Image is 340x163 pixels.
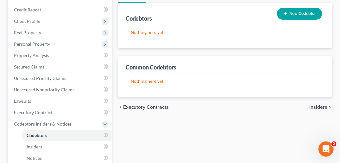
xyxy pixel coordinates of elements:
[14,87,74,92] span: Unsecured Nonpriority Claims
[14,18,40,24] span: Client Profile
[9,107,112,118] a: Executory Contracts
[123,105,169,110] span: Executory Contracts
[27,144,42,149] span: Insiders
[9,84,112,95] a: Unsecured Nonpriority Claims
[22,141,112,153] a: Insiders
[309,105,327,110] span: Insiders
[14,110,54,115] span: Executory Contracts
[9,4,112,16] a: Credit Report
[9,73,112,84] a: Unsecured Priority Claims
[118,105,123,110] i: chevron_left
[14,121,72,127] span: Codebtors Insiders & Notices
[14,75,66,81] span: Unsecured Priority Claims
[14,98,31,104] span: Lawsuits
[9,95,112,107] a: Lawsuits
[131,78,320,84] p: Nothing here yet!
[309,105,332,110] button: Insiders chevron_right
[14,64,44,69] span: Secured Claims
[126,63,177,71] div: Common Codebtors
[318,141,334,157] iframe: Intercom live chat
[277,8,322,20] button: New Codebtor
[14,41,50,47] span: Personal Property
[131,29,320,36] p: Nothing here yet!
[14,53,49,58] span: Property Analysis
[327,105,332,110] i: chevron_right
[14,7,41,12] span: Credit Report
[126,15,152,22] div: Codebtors
[118,105,169,110] button: chevron_left Executory Contracts
[22,130,112,141] a: Codebtors
[9,50,112,61] a: Property Analysis
[27,133,47,138] span: Codebtors
[27,155,42,161] span: Notices
[331,141,337,147] span: 2
[14,30,41,35] span: Real Property
[9,61,112,73] a: Secured Claims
